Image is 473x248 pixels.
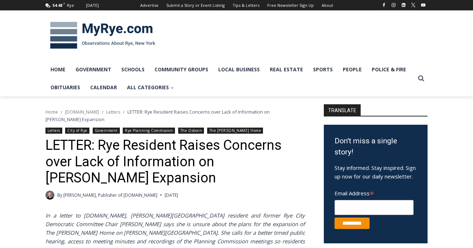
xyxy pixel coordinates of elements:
[265,61,308,78] a: Real Estate
[45,191,54,200] a: Author image
[85,78,122,96] a: Calendar
[335,186,414,199] label: Email Address
[106,109,120,115] a: Letters
[63,1,65,5] span: F
[213,61,265,78] a: Local Business
[116,61,150,78] a: Schools
[324,104,361,116] strong: TRANSLATE
[389,1,398,9] a: Instagram
[57,192,62,199] span: By
[123,110,125,115] span: /
[45,109,270,122] span: LETTER: Rye Resident Raises Concerns over Lack of Information on [PERSON_NAME] Expansion
[45,61,70,78] a: Home
[178,128,204,134] a: The Osborn
[65,109,99,115] a: [DOMAIN_NAME]
[335,163,417,181] p: Stay informed. Stay inspired. Sign up now for our daily newsletter.
[65,128,89,134] a: City of Rye
[45,109,58,115] a: Home
[102,110,103,115] span: /
[45,137,305,186] h1: LETTER: Rye Resident Raises Concerns over Lack of Information on [PERSON_NAME] Expansion
[207,128,263,134] a: The [PERSON_NAME] Home
[409,1,418,9] a: X
[93,128,120,134] a: Government
[335,135,417,158] h3: Don't miss a single story!
[53,3,62,8] span: 54.48
[123,128,175,134] a: Rye Planning Commission
[415,72,428,85] button: View Search Form
[45,128,62,134] a: Letters
[380,1,388,9] a: Facebook
[150,61,213,78] a: Community Groups
[45,61,415,97] nav: Primary Navigation
[61,110,62,115] span: /
[86,2,99,9] div: [DATE]
[127,84,174,91] span: All Categories
[122,78,179,96] a: All Categories
[308,61,338,78] a: Sports
[70,61,116,78] a: Government
[338,61,367,78] a: People
[419,1,428,9] a: YouTube
[63,192,157,198] a: [PERSON_NAME], Publisher of [DOMAIN_NAME]
[45,108,305,123] nav: Breadcrumbs
[45,17,160,54] img: MyRye.com
[45,78,85,96] a: Obituaries
[67,2,74,9] div: Rye
[367,61,411,78] a: Police & Fire
[165,192,178,199] time: [DATE]
[399,1,408,9] a: Linkedin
